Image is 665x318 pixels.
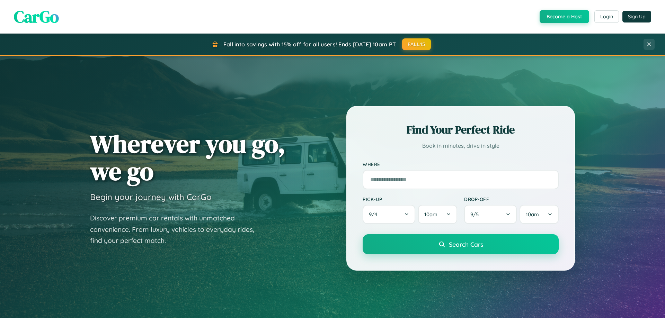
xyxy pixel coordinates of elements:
[520,205,559,224] button: 10am
[449,240,483,248] span: Search Cars
[363,196,457,202] label: Pick-up
[418,205,457,224] button: 10am
[363,122,559,137] h2: Find Your Perfect Ride
[470,211,482,218] span: 9 / 5
[464,205,517,224] button: 9/5
[526,211,539,218] span: 10am
[464,196,559,202] label: Drop-off
[363,141,559,151] p: Book in minutes, drive in style
[622,11,651,22] button: Sign Up
[90,130,285,185] h1: Wherever you go, we go
[402,38,431,50] button: FALL15
[90,192,212,202] h3: Begin your journey with CarGo
[14,5,59,28] span: CarGo
[90,212,263,246] p: Discover premium car rentals with unmatched convenience. From luxury vehicles to everyday rides, ...
[540,10,589,23] button: Become a Host
[369,211,381,218] span: 9 / 4
[424,211,437,218] span: 10am
[223,41,397,48] span: Fall into savings with 15% off for all users! Ends [DATE] 10am PT.
[594,10,619,23] button: Login
[363,205,415,224] button: 9/4
[363,234,559,254] button: Search Cars
[363,161,559,167] label: Where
